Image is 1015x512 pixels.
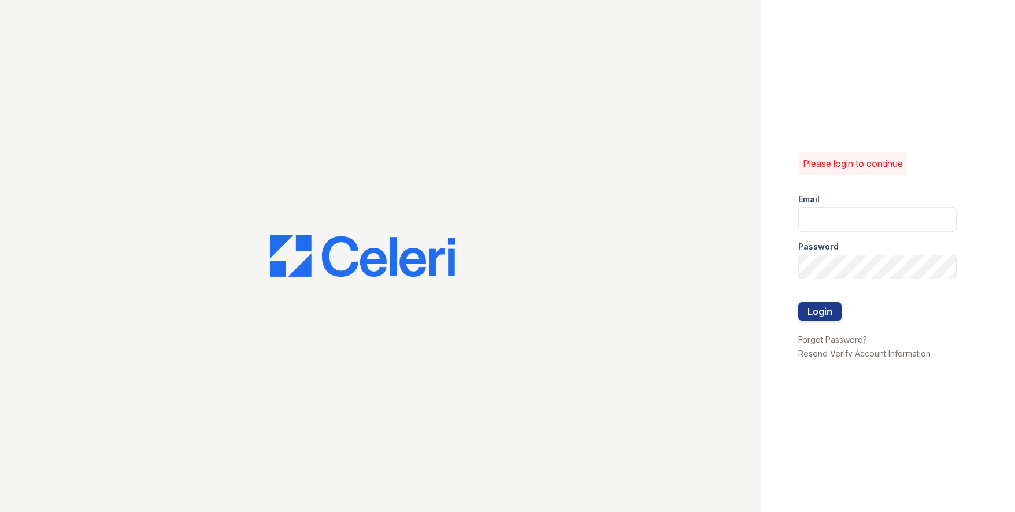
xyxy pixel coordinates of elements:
label: Password [798,241,839,253]
button: Login [798,302,842,321]
label: Email [798,194,820,205]
a: Forgot Password? [798,335,867,344]
a: Resend Verify Account Information [798,348,931,358]
img: CE_Logo_Blue-a8612792a0a2168367f1c8372b55b34899dd931a85d93a1a3d3e32e68fde9ad4.png [270,235,455,277]
p: Please login to continue [803,157,903,170]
